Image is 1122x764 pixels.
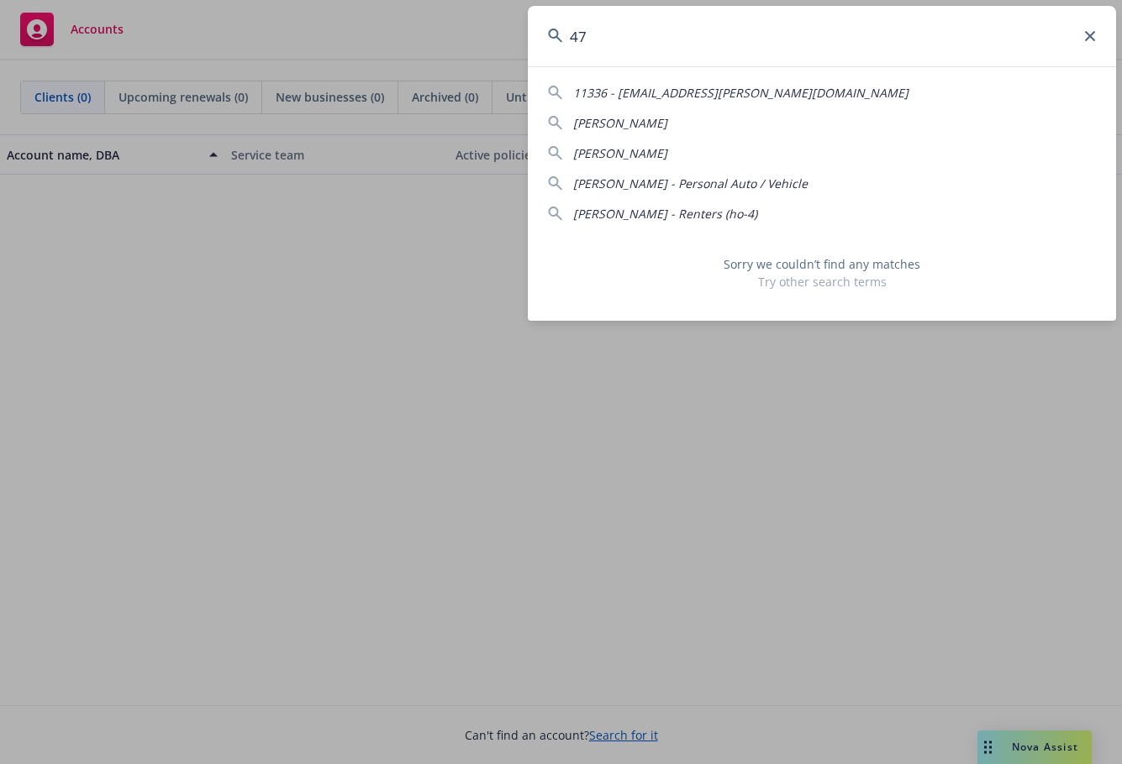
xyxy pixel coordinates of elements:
[573,85,909,101] span: 11336 - [EMAIL_ADDRESS][PERSON_NAME][DOMAIN_NAME]
[573,175,808,191] span: [PERSON_NAME] - Personal Auto / Vehicle
[548,273,1096,290] span: Try other search terms
[573,145,667,161] span: [PERSON_NAME]
[528,6,1116,66] input: Search...
[548,255,1096,273] span: Sorry we couldn’t find any matches
[573,115,667,131] span: [PERSON_NAME]
[573,206,757,222] span: [PERSON_NAME] - Renters (ho-4)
